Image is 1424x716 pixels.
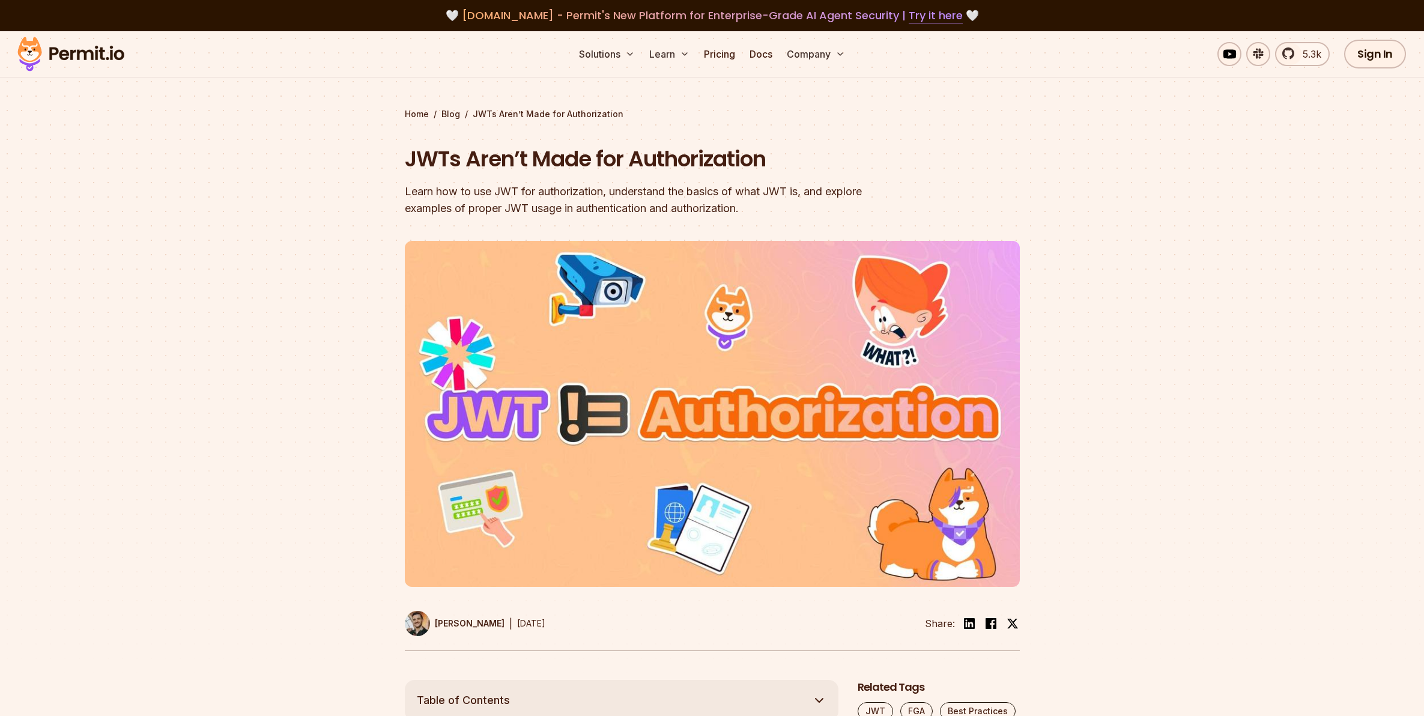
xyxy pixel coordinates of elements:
[1007,617,1019,630] img: twitter
[417,692,510,709] span: Table of Contents
[782,42,850,66] button: Company
[405,611,430,636] img: Daniel Bass
[405,241,1020,587] img: JWTs Aren’t Made for Authorization
[1295,47,1321,61] span: 5.3k
[29,7,1395,24] div: 🤍 🤍
[984,616,998,631] img: facebook
[644,42,694,66] button: Learn
[405,144,866,174] h1: JWTs Aren’t Made for Authorization
[909,8,963,23] a: Try it here
[925,616,955,631] li: Share:
[574,42,640,66] button: Solutions
[405,183,866,217] div: Learn how to use JWT for authorization, understand the basics of what JWT is, and explore example...
[699,42,740,66] a: Pricing
[745,42,777,66] a: Docs
[405,108,1020,120] div: / /
[1344,40,1406,68] a: Sign In
[1275,42,1330,66] a: 5.3k
[405,108,429,120] a: Home
[405,611,504,636] a: [PERSON_NAME]
[517,618,545,628] time: [DATE]
[435,617,504,630] p: [PERSON_NAME]
[462,8,963,23] span: [DOMAIN_NAME] - Permit's New Platform for Enterprise-Grade AI Agent Security |
[441,108,460,120] a: Blog
[12,34,130,74] img: Permit logo
[858,680,1020,695] h2: Related Tags
[509,616,512,631] div: |
[962,616,977,631] img: linkedin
